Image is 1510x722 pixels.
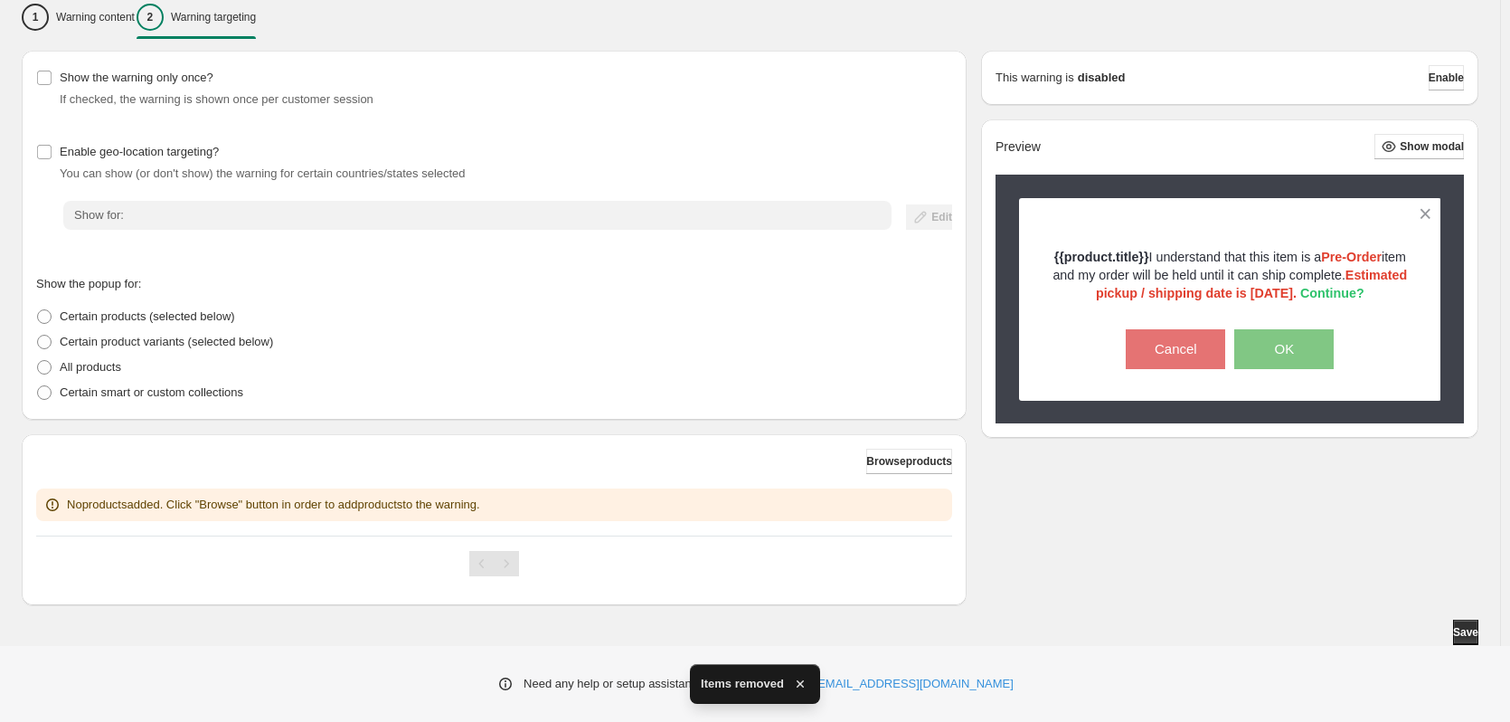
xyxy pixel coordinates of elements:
[1234,329,1334,369] button: OK
[701,675,784,693] span: Items removed
[1453,625,1478,640] span: Save
[36,277,141,290] span: Show the popup for:
[1078,69,1126,87] strong: disabled
[60,358,121,376] p: All products
[60,166,466,180] span: You can show (or don't show) the warning for certain countries/states selected
[60,71,213,84] span: Show the warning only once?
[60,145,219,158] span: Enable geo-location targeting?
[56,10,135,24] p: Warning content
[67,496,480,514] p: No products added. Click "Browse" button in order to add products to the warning.
[171,10,256,24] p: Warning targeting
[866,449,952,474] button: Browseproducts
[60,92,373,106] span: If checked, the warning is shown once per customer session
[60,335,273,348] span: Certain product variants (selected below)
[1300,286,1364,300] strong: Continue?
[1453,620,1478,645] button: Save
[866,454,952,469] span: Browse products
[1429,71,1464,85] span: Enable
[996,69,1074,87] p: This warning is
[1400,139,1464,154] span: Show modal
[60,309,235,323] span: Certain products (selected below)
[1429,65,1464,90] button: Enable
[22,4,49,31] div: 1
[1126,329,1225,369] button: Cancel
[469,551,519,576] nav: Pagination
[1051,248,1410,302] p: I understand that this item is a item and my order will be held until it can ship complete.
[1054,250,1149,264] strong: {{product.title}}
[815,675,1014,693] a: [EMAIL_ADDRESS][DOMAIN_NAME]
[60,384,243,402] p: Certain smart or custom collections
[996,139,1041,155] h2: Preview
[1321,250,1382,264] strong: Pre-Order
[1374,134,1464,159] button: Show modal
[74,208,124,222] span: Show for:
[137,4,164,31] div: 2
